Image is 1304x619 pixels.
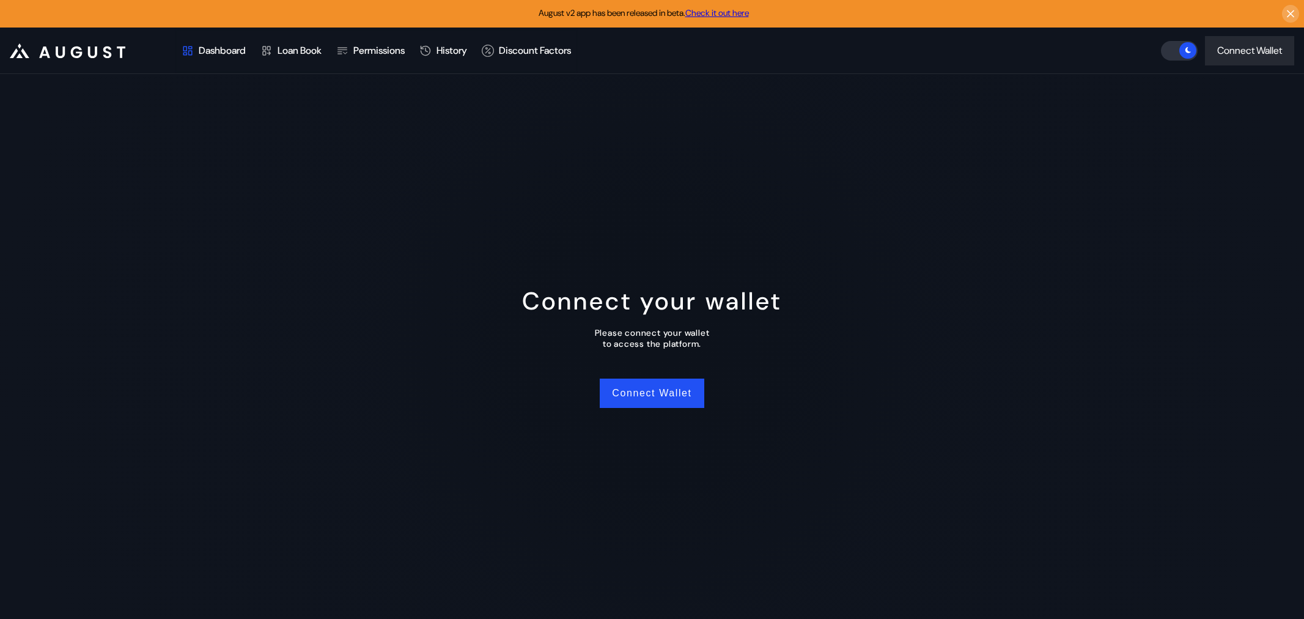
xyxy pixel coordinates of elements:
[595,327,710,349] div: Please connect your wallet to access the platform.
[499,44,571,57] div: Discount Factors
[199,44,246,57] div: Dashboard
[412,28,474,73] a: History
[253,28,329,73] a: Loan Book
[685,7,749,18] a: Check it out here
[437,44,467,57] div: History
[278,44,322,57] div: Loan Book
[474,28,578,73] a: Discount Factors
[1205,36,1294,65] button: Connect Wallet
[329,28,412,73] a: Permissions
[522,285,782,317] div: Connect your wallet
[353,44,405,57] div: Permissions
[539,7,749,18] span: August v2 app has been released in beta.
[600,379,704,408] button: Connect Wallet
[1217,44,1282,57] div: Connect Wallet
[174,28,253,73] a: Dashboard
